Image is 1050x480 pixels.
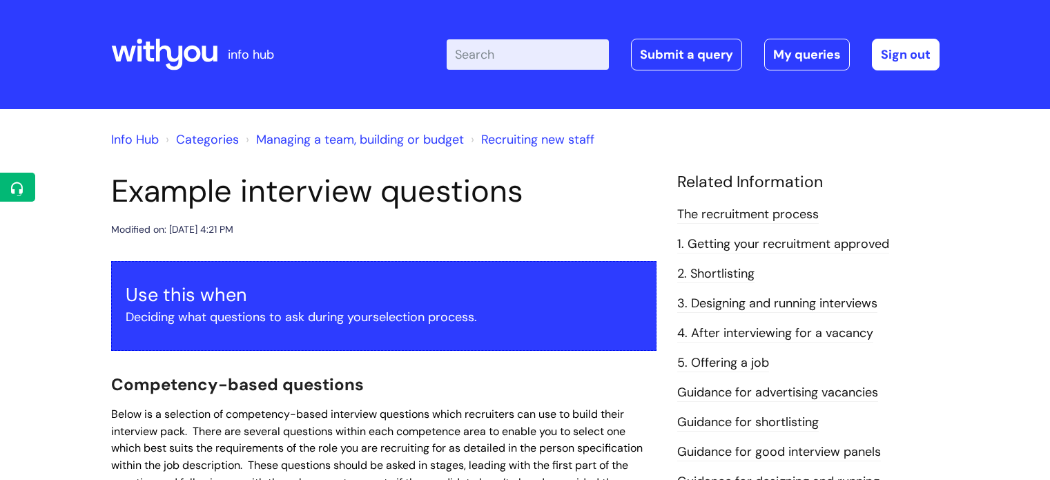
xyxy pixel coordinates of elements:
h3: Use this when [126,284,642,306]
a: Managing a team, building or budget [256,131,464,148]
a: Recruiting new staff [481,131,594,148]
a: Info Hub [111,131,159,148]
input: Search [447,39,609,70]
a: Sign out [872,39,940,70]
a: Guidance for advertising vacancies [677,384,878,402]
a: Guidance for good interview panels [677,443,881,461]
a: The recruitment process [677,206,819,224]
a: 5. Offering a job [677,354,769,372]
a: Guidance for shortlisting [677,414,819,432]
a: selection process. [373,309,477,325]
a: 4. After interviewing for a vacancy [677,325,873,343]
div: | - [447,39,940,70]
a: 3. Designing and running interviews [677,295,877,313]
a: 1. Getting your recruitment approved [677,236,889,253]
div: Modified on: [DATE] 4:21 PM [111,221,233,238]
h4: Related Information [677,173,940,192]
a: Submit a query [631,39,742,70]
li: Managing a team, building or budget [242,128,464,151]
p: Deciding what questions to ask during your [126,306,642,328]
a: 2. Shortlisting [677,265,755,283]
a: My queries [764,39,850,70]
a: Categories [176,131,239,148]
h1: Example interview questions [111,173,657,210]
li: Solution home [162,128,239,151]
p: info hub [228,44,274,66]
li: Recruiting new staff [467,128,594,151]
span: Competency-based questions [111,374,364,395]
